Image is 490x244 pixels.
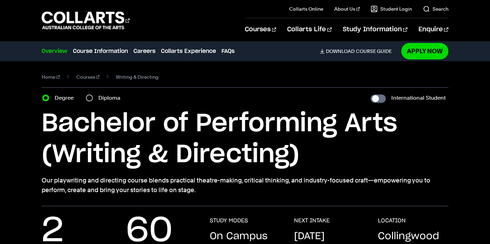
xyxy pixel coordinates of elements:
span: Download [326,48,355,54]
h3: NEXT INTAKE [294,217,330,224]
div: Go to homepage [42,11,130,30]
a: Careers [133,47,155,55]
a: DownloadCourse Guide [320,48,397,54]
p: [DATE] [294,230,325,243]
label: International Student [391,93,446,103]
a: Courses [245,18,276,41]
a: Collarts Experience [161,47,216,55]
span: Writing & Directing [116,72,159,82]
a: Enquire [418,18,448,41]
h1: Bachelor of Performing Arts (Writing & Directing) [42,108,448,170]
p: On Campus [210,230,268,243]
label: Diploma [98,93,124,103]
p: Our playwriting and directing course blends practical theatre-making, critical thinking, and indu... [42,176,448,195]
a: Home [42,72,60,82]
h3: LOCATION [378,217,406,224]
a: About Us [334,5,360,12]
a: Search [423,5,448,12]
label: Degree [55,93,78,103]
a: Overview [42,47,67,55]
h3: STUDY MODES [210,217,248,224]
a: Courses [76,72,100,82]
a: Collarts Life [287,18,331,41]
a: Study Information [343,18,407,41]
a: Course Information [73,47,128,55]
a: FAQs [221,47,235,55]
a: Collarts Online [289,5,323,12]
a: Student Login [371,5,412,12]
a: Apply Now [401,43,448,59]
